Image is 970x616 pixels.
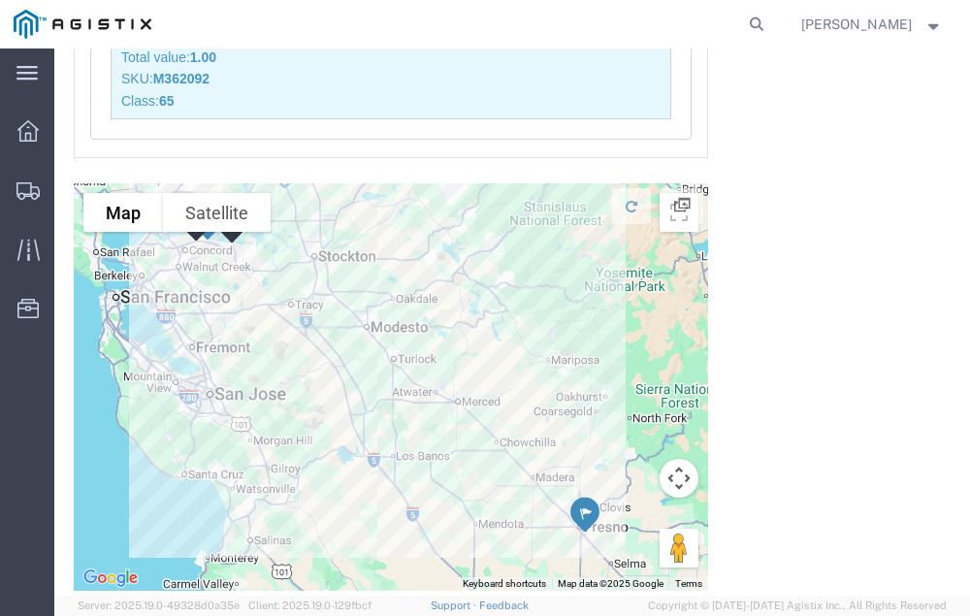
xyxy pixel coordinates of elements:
[54,49,970,596] iframe: FS Legacy Container
[648,598,947,614] span: Copyright © [DATE]-[DATE] Agistix Inc., All Rights Reserved
[800,13,944,36] button: [PERSON_NAME]
[801,14,912,35] span: Neil Coehlo
[14,10,151,39] img: logo
[248,600,372,611] span: Client: 2025.19.0-129fbcf
[78,600,240,611] span: Server: 2025.19.0-49328d0a35e
[431,600,479,611] a: Support
[479,600,529,611] a: Feedback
